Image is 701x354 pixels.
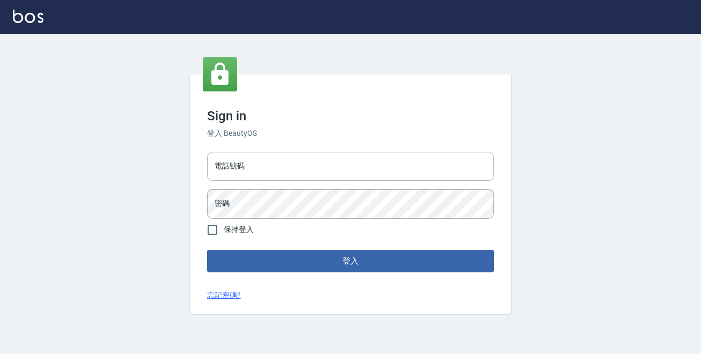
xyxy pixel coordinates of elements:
[207,250,494,272] button: 登入
[207,109,494,124] h3: Sign in
[224,224,254,235] span: 保持登入
[13,10,43,23] img: Logo
[207,128,494,139] h6: 登入 BeautyOS
[207,290,241,301] a: 忘記密碼?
